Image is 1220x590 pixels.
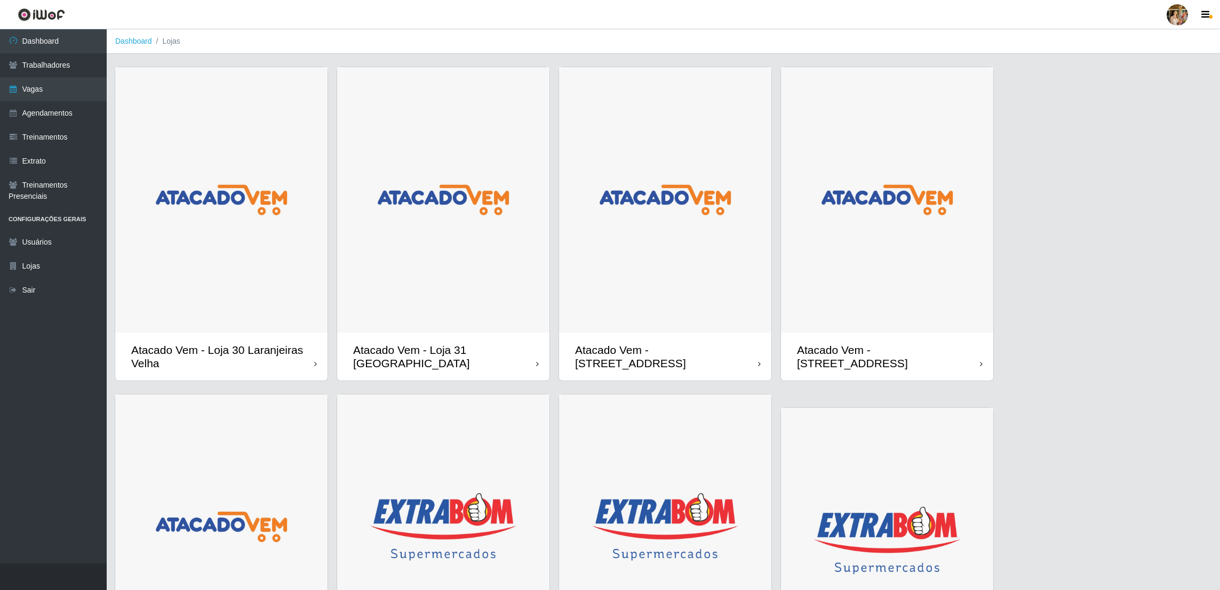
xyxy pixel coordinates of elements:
div: Atacado Vem - [STREET_ADDRESS] [575,343,758,370]
nav: breadcrumb [107,29,1220,54]
a: Atacado Vem - [STREET_ADDRESS] [781,67,993,381]
div: Atacado Vem - [STREET_ADDRESS] [797,343,980,370]
img: cardImg [337,67,549,333]
li: Lojas [152,36,180,47]
img: CoreUI Logo [18,8,65,21]
a: Dashboard [115,37,152,45]
img: cardImg [115,67,328,333]
div: Atacado Vem - Loja 31 [GEOGRAPHIC_DATA] [353,343,536,370]
img: cardImg [781,67,993,333]
div: Atacado Vem - Loja 30 Laranjeiras Velha [131,343,314,370]
a: Atacado Vem - Loja 30 Laranjeiras Velha [115,67,328,381]
a: Atacado Vem - Loja 31 [GEOGRAPHIC_DATA] [337,67,549,381]
img: cardImg [559,67,771,333]
a: Atacado Vem - [STREET_ADDRESS] [559,67,771,381]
